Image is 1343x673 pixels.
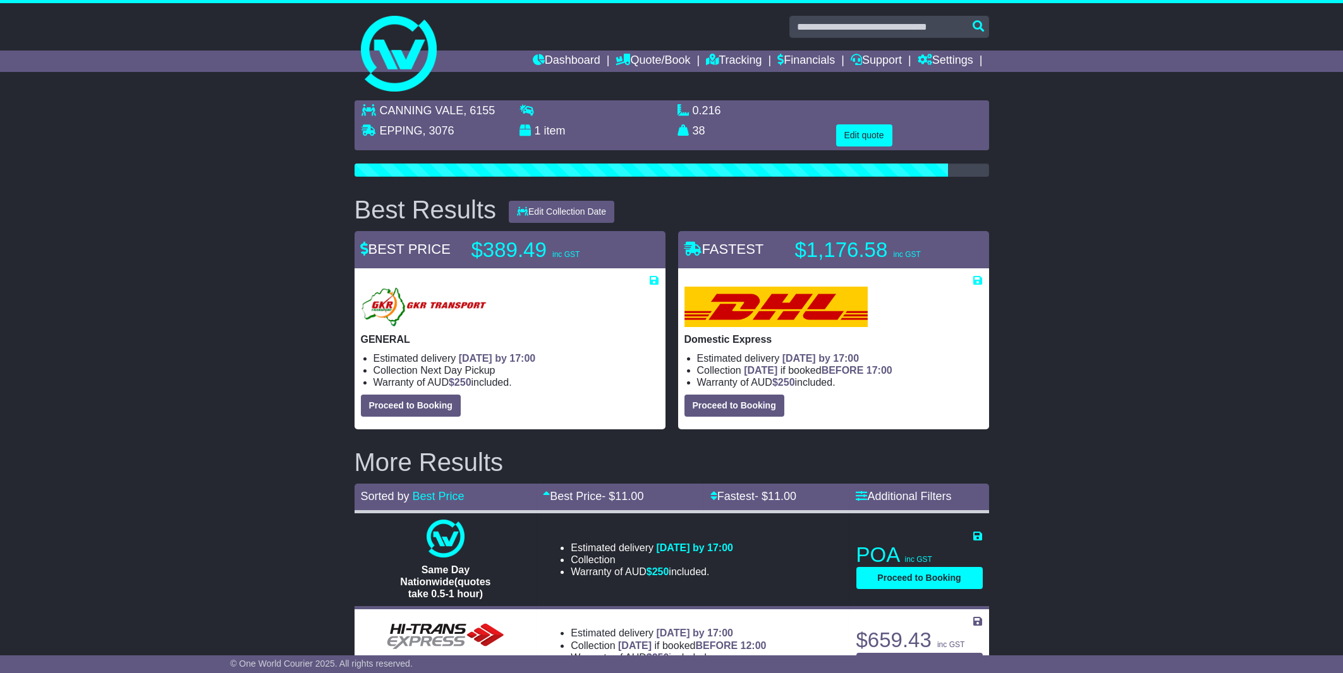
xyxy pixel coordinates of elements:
li: Estimated delivery [571,627,766,639]
div: Best Results [348,196,503,223]
p: $659.43 [856,628,983,653]
button: Edit quote [836,124,892,146]
span: [DATE] by 17:00 [656,542,733,553]
img: HiTrans: General Service [382,621,509,652]
p: Domestic Express [684,333,983,345]
span: Same Day Nationwide(quotes take 0.5-1 hour) [400,564,490,599]
span: EPPING [380,124,423,137]
span: inc GST [937,640,964,649]
span: 17:00 [866,365,892,376]
button: Edit Collection Date [509,201,614,223]
span: inc GST [552,250,580,259]
span: 38 [693,124,705,137]
a: Additional Filters [856,490,952,503]
span: , 6155 [463,104,495,117]
li: Estimated delivery [374,352,659,364]
li: Estimated delivery [571,542,733,554]
li: Warranty of AUD included. [374,376,659,388]
span: 1 [535,124,541,137]
button: Proceed to Booking [856,567,983,589]
span: [DATE] by 17:00 [782,353,860,364]
span: © One World Courier 2025. All rights reserved. [230,658,413,669]
span: $ [449,377,471,388]
a: Support [851,51,902,72]
li: Warranty of AUD included. [571,652,766,664]
span: if booked [744,365,892,376]
button: Proceed to Booking [684,395,784,417]
span: 250 [454,377,471,388]
span: Sorted by [361,490,410,503]
span: , 3076 [423,124,454,137]
span: inc GST [893,250,920,259]
p: GENERAL [361,333,659,345]
li: Warranty of AUD included. [697,376,983,388]
span: item [544,124,566,137]
span: 11.00 [768,490,796,503]
span: Next Day Pickup [420,365,495,376]
a: Best Price [413,490,465,503]
span: 0.216 [693,104,721,117]
a: Financials [777,51,835,72]
span: 250 [778,377,795,388]
h2: More Results [355,448,989,476]
li: Collection [697,364,983,376]
a: Best Price- $11.00 [543,490,643,503]
span: $ [647,566,669,577]
span: [DATE] [744,365,777,376]
li: Estimated delivery [697,352,983,364]
span: BEFORE [695,640,738,651]
li: Collection [374,364,659,376]
span: - $ [602,490,643,503]
p: $389.49 [471,237,629,263]
a: Dashboard [533,51,600,72]
span: BEST PRICE [361,241,451,257]
span: BEFORE [822,365,864,376]
li: Collection [571,554,733,566]
a: Tracking [706,51,762,72]
span: 11.00 [615,490,643,503]
img: GKR: GENERAL [361,287,489,327]
li: Warranty of AUD included. [571,566,733,578]
span: [DATE] [618,640,652,651]
span: CANNING VALE [380,104,464,117]
span: if booked [618,640,766,651]
span: inc GST [905,555,932,564]
li: Collection [571,640,766,652]
a: Fastest- $11.00 [710,490,796,503]
p: POA [856,542,983,568]
span: $ [772,377,795,388]
span: FASTEST [684,241,764,257]
span: $ [647,652,669,663]
img: One World Courier: Same Day Nationwide(quotes take 0.5-1 hour) [427,520,465,557]
span: [DATE] by 17:00 [656,628,733,638]
p: $1,176.58 [795,237,953,263]
span: - $ [755,490,796,503]
button: Proceed to Booking [361,395,461,417]
a: Settings [918,51,973,72]
img: DHL: Domestic Express [684,287,868,327]
span: [DATE] by 17:00 [459,353,536,364]
span: 250 [652,566,669,577]
span: 250 [652,652,669,663]
span: 12:00 [741,640,767,651]
a: Quote/Book [616,51,690,72]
